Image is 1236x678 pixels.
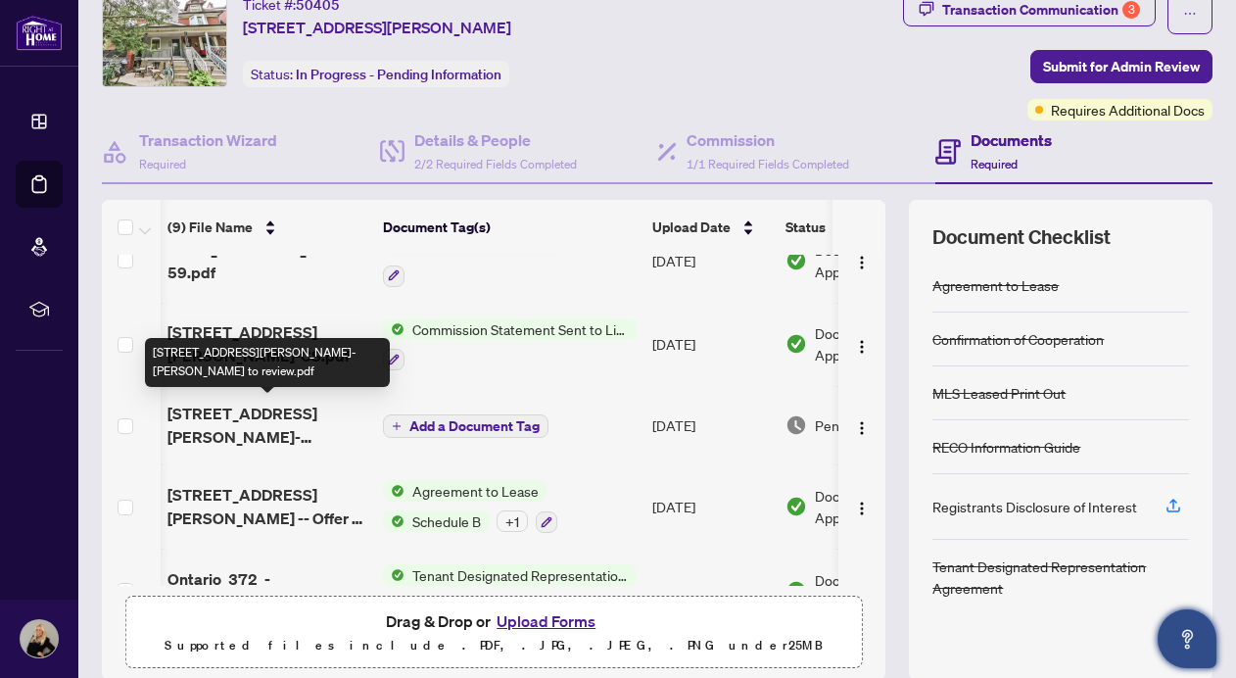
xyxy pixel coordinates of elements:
[383,412,548,438] button: Add a Document Tag
[491,608,601,634] button: Upload Forms
[932,328,1104,350] div: Confirmation of Cooperation
[785,414,807,436] img: Document Status
[167,402,367,449] span: [STREET_ADDRESS][PERSON_NAME]-[PERSON_NAME] to review.pdf
[785,580,807,602] img: Document Status
[1030,50,1212,83] button: Submit for Admin Review
[160,200,375,255] th: (9) File Name
[167,237,367,284] span: RECO_Information_Guide-59.pdf
[414,128,577,152] h4: Details & People
[383,480,404,502] img: Status Icon
[386,608,601,634] span: Drag & Drop or
[414,157,577,171] span: 2/2 Required Fields Completed
[1043,51,1200,82] span: Submit for Admin Review
[932,223,1111,251] span: Document Checklist
[21,620,58,657] img: Profile Icon
[243,61,509,87] div: Status:
[1183,7,1197,21] span: ellipsis
[815,569,936,612] span: Document Approved
[1158,609,1216,668] button: Open asap
[854,339,870,355] img: Logo
[167,320,367,367] span: [STREET_ADDRESS][PERSON_NAME]-CS.pdf
[404,480,547,502] span: Agreement to Lease
[932,274,1059,296] div: Agreement to Lease
[932,436,1080,458] div: RECO Information Guide
[138,634,849,657] p: Supported files include .PDF, .JPG, .JPEG, .PNG under 25 MB
[404,318,637,340] span: Commission Statement Sent to Listing Brokerage
[846,245,878,276] button: Logo
[383,318,637,371] button: Status IconCommission Statement Sent to Listing Brokerage
[383,564,637,617] button: Status IconTenant Designated Representation Agreement
[932,556,1189,599] div: Tenant Designated Representation Agreement
[167,567,367,614] span: Ontario_372_-_Tenant_Designated_Representation_Agreement_-_Authority_fo.pdf
[785,496,807,517] img: Document Status
[971,128,1052,152] h4: Documents
[383,480,557,533] button: Status IconAgreement to LeaseStatus IconSchedule B+1
[846,328,878,360] button: Logo
[815,485,936,528] span: Document Approved
[139,128,277,152] h4: Transaction Wizard
[296,66,501,83] span: In Progress - Pending Information
[785,333,807,355] img: Document Status
[644,386,778,464] td: [DATE]
[404,564,637,586] span: Tenant Designated Representation Agreement
[971,157,1018,171] span: Required
[778,200,944,255] th: Status
[383,414,548,438] button: Add a Document Tag
[846,410,878,441] button: Logo
[815,322,936,365] span: Document Approved
[644,464,778,549] td: [DATE]
[846,491,878,522] button: Logo
[1122,1,1140,19] div: 3
[404,510,489,532] span: Schedule B
[392,421,402,431] span: plus
[854,255,870,270] img: Logo
[167,217,253,238] span: (9) File Name
[854,585,870,601] img: Logo
[243,16,511,39] span: [STREET_ADDRESS][PERSON_NAME]
[854,420,870,436] img: Logo
[167,483,367,530] span: [STREET_ADDRESS][PERSON_NAME] -- Offer to Lease - Accepted [DATE].pdf
[785,217,826,238] span: Status
[139,157,186,171] span: Required
[644,549,778,633] td: [DATE]
[687,157,849,171] span: 1/1 Required Fields Completed
[383,564,404,586] img: Status Icon
[375,200,644,255] th: Document Tag(s)
[932,382,1066,404] div: MLS Leased Print Out
[383,510,404,532] img: Status Icon
[409,419,540,433] span: Add a Document Tag
[652,217,731,238] span: Upload Date
[815,414,913,436] span: Pending Review
[932,496,1137,517] div: Registrants Disclosure of Interest
[145,338,390,387] div: [STREET_ADDRESS][PERSON_NAME]-[PERSON_NAME] to review.pdf
[644,303,778,387] td: [DATE]
[1051,99,1205,121] span: Requires Additional Docs
[687,128,849,152] h4: Commission
[126,597,861,669] span: Drag & Drop orUpload FormsSupported files include .PDF, .JPG, .JPEG, .PNG under25MB
[815,239,936,282] span: Document Approved
[644,218,778,303] td: [DATE]
[383,318,404,340] img: Status Icon
[854,501,870,516] img: Logo
[644,200,778,255] th: Upload Date
[497,510,528,532] div: + 1
[846,575,878,606] button: Logo
[785,250,807,271] img: Document Status
[383,234,568,287] button: Status IconRECO Information Guide
[16,15,63,51] img: logo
